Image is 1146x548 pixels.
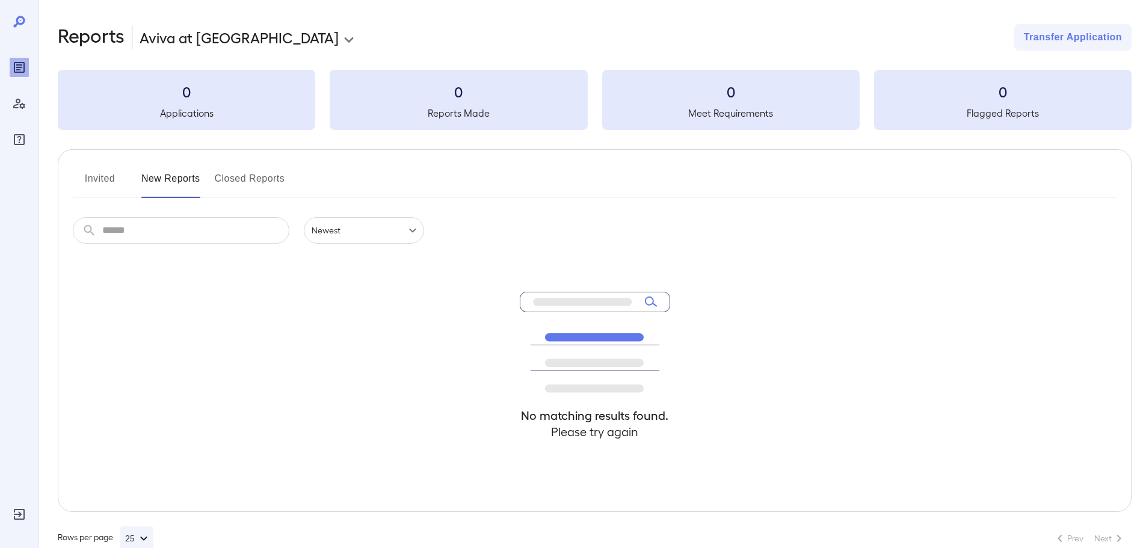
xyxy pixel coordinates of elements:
h3: 0 [874,82,1132,101]
nav: pagination navigation [1047,529,1132,548]
div: Reports [10,58,29,77]
h2: Reports [58,24,125,51]
h4: No matching results found. [520,407,670,423]
button: Closed Reports [215,169,285,198]
h4: Please try again [520,423,670,440]
h3: 0 [330,82,587,101]
h5: Meet Requirements [602,106,860,120]
button: Invited [73,169,127,198]
button: New Reports [141,169,200,198]
p: Aviva at [GEOGRAPHIC_DATA] [140,28,339,47]
div: Manage Users [10,94,29,113]
button: Transfer Application [1014,24,1132,51]
h5: Flagged Reports [874,106,1132,120]
h3: 0 [58,82,315,101]
summary: 0Applications0Reports Made0Meet Requirements0Flagged Reports [58,70,1132,130]
h5: Reports Made [330,106,587,120]
div: Newest [304,217,424,244]
h5: Applications [58,106,315,120]
div: Log Out [10,505,29,524]
h3: 0 [602,82,860,101]
div: FAQ [10,130,29,149]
